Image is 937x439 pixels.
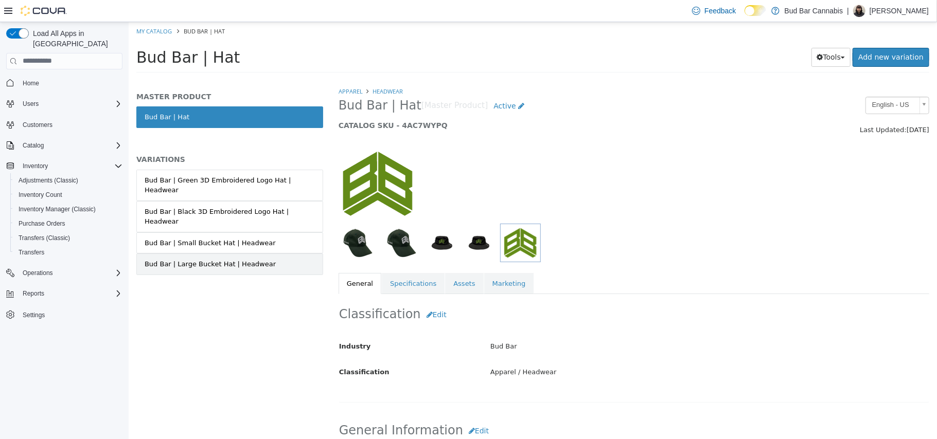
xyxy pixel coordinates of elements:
span: Bud Bar | Hat [55,5,96,13]
button: Inventory Count [10,188,127,202]
button: Reports [2,286,127,301]
a: Settings [19,309,49,321]
a: English - US [737,75,801,92]
button: Adjustments (Classic) [10,173,127,188]
img: 150 [210,124,289,199]
span: Feedback [704,6,736,16]
span: Transfers [19,248,44,257]
div: Apparel / Headwear [354,341,808,359]
button: Inventory [19,160,52,172]
small: [Master Product] [293,80,360,88]
button: Tools [683,26,722,45]
span: Transfers (Classic) [19,234,70,242]
span: Home [23,79,39,87]
p: Bud Bar Cannabis [785,5,843,17]
button: Reports [19,287,48,300]
input: Dark Mode [745,5,766,16]
h5: MASTER PRODUCT [8,70,195,79]
a: Transfers (Classic) [14,232,74,244]
span: Inventory Count [14,189,122,201]
button: Edit [292,283,324,302]
button: Operations [19,267,57,279]
span: Settings [19,308,122,321]
span: Bud Bar | Hat [8,26,111,44]
a: Marketing [356,251,405,272]
span: Classification [210,346,261,354]
h5: CATALOG SKU - 4AC7WYPQ [210,99,649,108]
button: Inventory Manager (Classic) [10,202,127,216]
span: Bud Bar | Hat [210,76,293,92]
span: Inventory [23,162,48,170]
a: Inventory Count [14,189,66,201]
a: Headwear [244,65,275,73]
a: Transfers [14,246,48,259]
div: Bud Bar | Green 3D Embroidered Logo Hat | Headwear [16,153,186,173]
span: Customers [23,121,52,129]
span: Users [19,98,122,110]
button: Edit [334,399,366,418]
span: Inventory Count [19,191,62,199]
button: Catalog [19,139,48,152]
div: Bud Bar | Small Bucket Hat | Headwear [16,216,147,226]
button: Purchase Orders [10,216,127,231]
button: Operations [2,266,127,280]
a: Specifications [253,251,316,272]
span: Adjustments (Classic) [19,176,78,185]
span: Operations [23,269,53,277]
span: Inventory Manager (Classic) [19,205,96,213]
span: Operations [19,267,122,279]
span: Catalog [19,139,122,152]
span: Users [23,100,39,108]
div: Marina B [853,5,865,17]
a: Feedback [688,1,740,21]
span: Adjustments (Classic) [14,174,122,187]
button: Customers [2,117,127,132]
p: | [847,5,849,17]
a: Add new variation [724,26,801,45]
a: Purchase Orders [14,217,69,230]
span: Reports [19,287,122,300]
a: Home [19,77,43,89]
img: Cova [21,6,67,16]
span: Transfers [14,246,122,259]
a: Assets [316,251,355,272]
button: Home [2,76,127,90]
span: Home [19,77,122,89]
h2: General Information [210,399,800,418]
a: Adjustments (Classic) [14,174,82,187]
button: Inventory [2,159,127,173]
a: Customers [19,119,57,131]
button: Transfers (Classic) [10,231,127,245]
a: Inventory Manager (Classic) [14,203,100,215]
span: Transfers (Classic) [14,232,122,244]
span: [DATE] [778,104,801,112]
span: English - US [737,75,787,91]
a: General [210,251,253,272]
span: Purchase Orders [14,217,122,230]
span: Customers [19,118,122,131]
a: My Catalog [8,5,43,13]
span: Inventory [19,160,122,172]
p: [PERSON_NAME] [870,5,929,17]
span: Active [365,80,387,88]
span: Reports [23,289,44,298]
button: Transfers [10,245,127,260]
span: Purchase Orders [19,219,65,228]
h5: VARIATIONS [8,133,195,142]
nav: Complex example [6,71,122,349]
div: Bud Bar [354,316,808,334]
button: Catalog [2,138,127,153]
a: Bud Bar | Hat [8,84,195,106]
span: Catalog [23,141,44,150]
button: Settings [2,307,127,322]
a: Apparel [210,65,234,73]
span: Industry [210,320,242,328]
span: Settings [23,311,45,319]
span: Load All Apps in [GEOGRAPHIC_DATA] [29,28,122,49]
div: Bud Bar | Black 3D Embroidered Logo Hat | Headwear [16,185,186,205]
button: Users [19,98,43,110]
div: Bud Bar | Large Bucket Hat | Headwear [16,237,147,247]
span: Inventory Manager (Classic) [14,203,122,215]
button: Users [2,97,127,111]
